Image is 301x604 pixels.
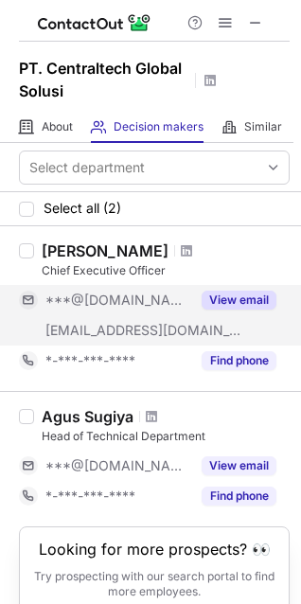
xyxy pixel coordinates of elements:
[42,119,73,134] span: About
[19,57,189,102] h1: PT. Centraltech Global Solusi
[244,119,282,134] span: Similar
[33,569,275,599] p: Try prospecting with our search portal to find more employees.
[202,351,276,370] button: Reveal Button
[42,262,290,279] div: Chief Executive Officer
[114,119,204,134] span: Decision makers
[45,457,190,474] span: ***@[DOMAIN_NAME]
[45,292,190,309] span: ***@[DOMAIN_NAME]
[45,322,242,339] span: [EMAIL_ADDRESS][DOMAIN_NAME]
[44,201,121,216] span: Select all (2)
[202,291,276,310] button: Reveal Button
[39,541,271,558] header: Looking for more prospects? 👀
[202,487,276,506] button: Reveal Button
[202,456,276,475] button: Reveal Button
[42,241,168,260] div: [PERSON_NAME]
[42,428,290,445] div: Head of Technical Department
[42,407,133,426] div: Agus Sugiya
[38,11,151,34] img: ContactOut v5.3.10
[29,158,145,177] div: Select department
